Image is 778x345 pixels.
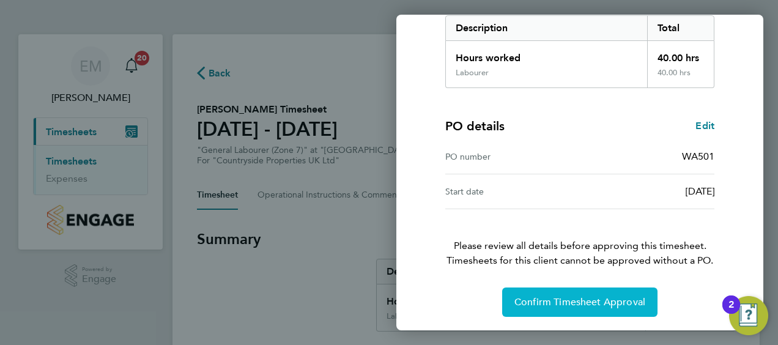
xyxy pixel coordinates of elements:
div: Hours worked [446,41,647,68]
span: Confirm Timesheet Approval [514,296,645,308]
div: 40.00 hrs [647,68,714,87]
button: Open Resource Center, 2 new notifications [729,296,768,335]
p: Please review all details before approving this timesheet. [431,209,729,268]
div: Description [446,16,647,40]
div: Total [647,16,714,40]
span: Edit [695,120,714,132]
div: Start date [445,184,580,199]
div: PO number [445,149,580,164]
button: Confirm Timesheet Approval [502,287,658,317]
span: WA501 [682,150,714,162]
div: 2 [728,305,734,321]
h4: PO details [445,117,505,135]
div: [DATE] [580,184,714,199]
div: Summary of 25 - 31 Aug 2025 [445,15,714,88]
div: Labourer [456,68,489,78]
a: Edit [695,119,714,133]
span: Timesheets for this client cannot be approved without a PO. [431,253,729,268]
div: 40.00 hrs [647,41,714,68]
